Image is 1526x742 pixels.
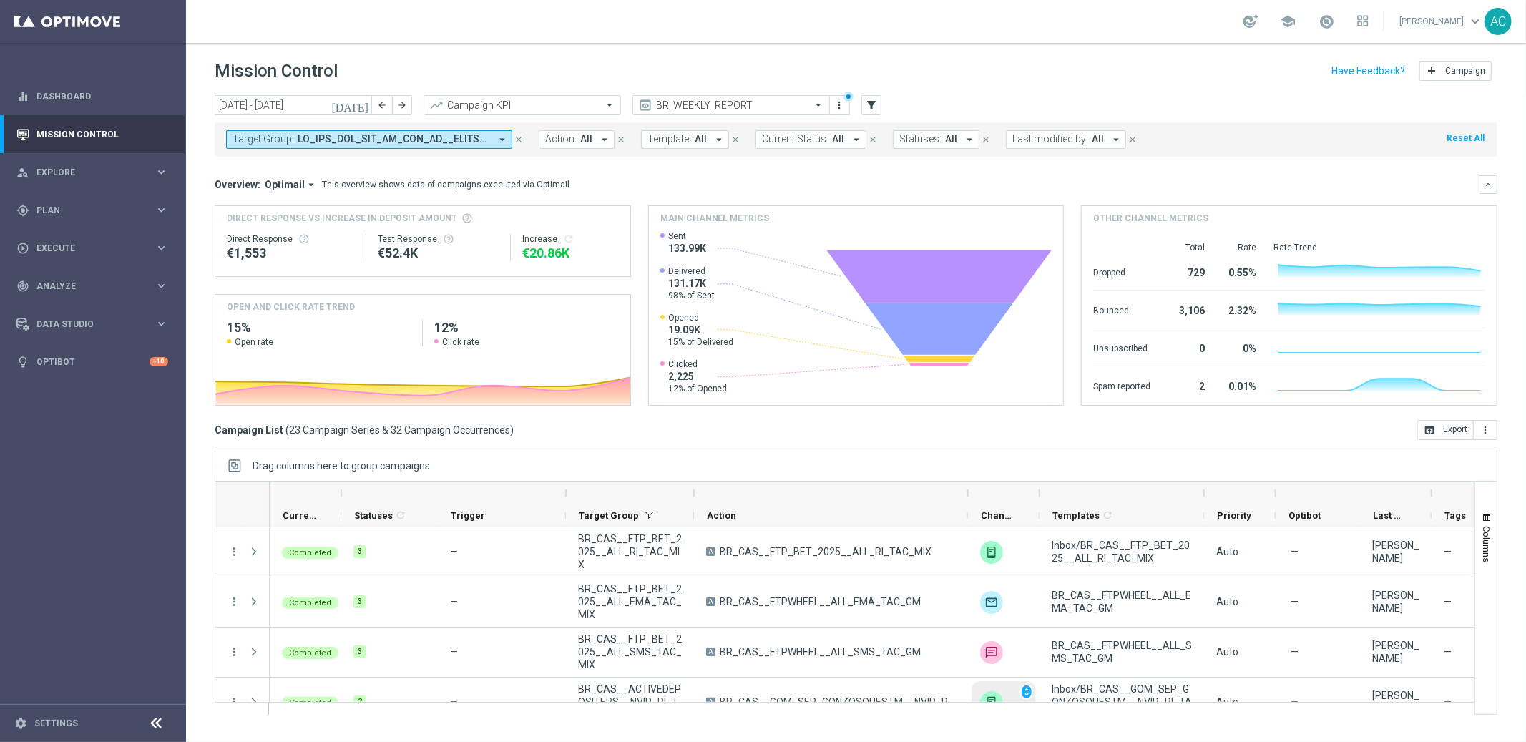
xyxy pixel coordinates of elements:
[981,510,1015,521] span: Channel
[16,205,169,216] button: gps_fixed Plan keyboard_arrow_right
[1168,260,1205,283] div: 729
[668,242,706,255] span: 133.99K
[1092,133,1104,145] span: All
[729,132,742,147] button: close
[1052,639,1192,665] span: BR_CAS__FTPWHEEL__ALL_SMS_TAC_GM
[512,132,525,147] button: close
[1444,510,1466,521] span: Tags
[632,95,830,115] ng-select: BR_WEEKLY_REPORT
[1481,526,1492,562] span: Columns
[353,545,366,558] div: 3
[378,245,499,262] div: €52,395
[1100,507,1113,523] span: Calculate column
[450,646,458,658] span: —
[155,165,168,179] i: keyboard_arrow_right
[378,233,499,245] div: Test Response
[1093,336,1150,358] div: Unsubscribed
[833,97,847,114] button: more_vert
[980,591,1003,614] div: Optimail
[16,167,169,178] button: person_search Explore keyboard_arrow_right
[393,507,406,523] span: Calculate column
[429,98,444,112] i: trending_up
[16,318,169,330] button: Data Studio keyboard_arrow_right
[850,133,863,146] i: arrow_drop_down
[372,95,392,115] button: arrow_back
[215,178,260,191] h3: Overview:
[34,719,78,728] a: Settings
[289,424,510,436] span: 23 Campaign Series & 32 Campaign Occurrences
[16,204,155,217] div: Plan
[285,424,289,436] span: (
[730,135,740,145] i: close
[155,317,168,331] i: keyboard_arrow_right
[1419,61,1492,81] button: add Campaign
[868,135,878,145] i: close
[980,691,1003,714] div: Embedded Messaging
[980,641,1003,664] img: Vonage
[706,547,715,556] span: A
[1093,260,1150,283] div: Dropped
[228,595,240,608] i: more_vert
[228,645,240,658] button: more_vert
[16,77,168,115] div: Dashboard
[1288,510,1321,521] span: Optibot
[1126,132,1139,147] button: close
[1373,510,1407,521] span: Last Modified By
[963,133,976,146] i: arrow_drop_down
[861,95,881,115] button: filter_alt
[1168,336,1205,358] div: 0
[1444,595,1452,608] span: —
[16,91,169,102] button: equalizer Dashboard
[226,130,512,149] button: Target Group: LO_IPS_DOL_SIT_AM_CON_AD__ELITSE_DOEIUSMOD, TE_INC_UTL_ETD_MagnaAliq_EniMadm_Veniam...
[1093,374,1150,396] div: Spam reported
[1128,135,1138,145] i: close
[155,241,168,255] i: keyboard_arrow_right
[424,95,621,115] ng-select: Campaign KPI
[16,356,169,368] div: lightbulb Optibot +10
[1372,689,1419,715] div: Aliz Rozsahegyi
[1110,133,1123,146] i: arrow_drop_down
[668,230,706,242] span: Sent
[305,178,318,191] i: arrow_drop_down
[289,598,331,607] span: Completed
[668,323,734,336] span: 19.09K
[1467,14,1483,29] span: keyboard_arrow_down
[1222,336,1256,358] div: 0%
[150,357,168,366] div: +10
[1093,298,1150,321] div: Bounced
[1052,589,1192,615] span: BR_CAS__FTPWHEEL__ALL_EMA_TAC_GM
[397,100,407,110] i: arrow_forward
[1216,696,1238,708] span: Auto
[598,133,611,146] i: arrow_drop_down
[660,212,770,225] h4: Main channel metrics
[1417,424,1497,435] multiple-options-button: Export to CSV
[377,100,387,110] i: arrow_back
[1444,545,1452,558] span: —
[442,336,479,348] span: Click rate
[945,133,957,145] span: All
[1216,646,1238,658] span: Auto
[16,280,169,292] button: track_changes Analyze keyboard_arrow_right
[227,233,354,245] div: Direct Response
[899,133,941,145] span: Statuses:
[1474,420,1497,440] button: more_vert
[720,695,956,708] span: BR_CAS__GOM_SEP_GONZOSQUESTM__NVIP_RI_TAC_GM
[1479,424,1491,436] i: more_vert
[647,133,691,145] span: Template:
[668,265,715,277] span: Delivered
[228,695,240,708] button: more_vert
[227,301,355,313] h4: OPEN AND CLICK RATE TREND
[16,90,29,103] i: equalizer
[451,510,485,521] span: Trigger
[668,277,715,290] span: 131.17K
[668,370,728,383] span: 2,225
[16,129,169,140] div: Mission Control
[980,541,1003,564] img: Embedded Messaging
[1168,374,1205,396] div: 2
[260,178,322,191] button: Optimail arrow_drop_down
[1424,424,1435,436] i: open_in_browser
[16,243,169,254] button: play_circle_outline Execute keyboard_arrow_right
